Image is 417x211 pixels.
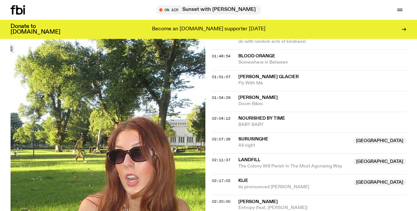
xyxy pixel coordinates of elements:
span: 01:48:54 [212,53,230,59]
span: [GEOGRAPHIC_DATA] [353,179,406,186]
span: Doom Bikini [238,101,407,107]
button: 02:20:00 [212,200,230,203]
span: [GEOGRAPHIC_DATA] [353,137,406,144]
span: [GEOGRAPHIC_DATA] [353,158,406,165]
span: The Colony Will Perish In The Most Agonising Way [238,163,349,169]
span: Blood Orange [238,54,275,58]
span: Landfill [238,158,260,162]
span: 02:11:37 [212,157,230,163]
span: Somewhere in Between [238,59,407,66]
button: 01:51:57 [212,75,230,79]
button: 01:54:29 [212,96,230,100]
button: 02:04:12 [212,117,230,120]
span: 02:04:12 [212,116,230,121]
button: 01:48:54 [212,54,230,58]
span: [PERSON_NAME] [238,95,278,100]
button: 02:11:37 [212,158,230,162]
span: Surusinghe [238,137,268,141]
span: Kije [238,178,248,183]
p: Become an [DOMAIN_NAME] supporter [DATE] [152,26,265,32]
button: 02:07:38 [212,137,230,141]
span: 01:54:29 [212,95,230,100]
span: Nourished By Time [238,116,285,121]
span: its pronounced [PERSON_NAME] [238,184,349,190]
span: 01:51:57 [212,74,230,79]
span: 02:07:38 [212,136,230,142]
span: Entropy (feat. [PERSON_NAME]) [238,205,407,211]
button: On AirSunset with [PERSON_NAME] [156,5,261,15]
h3: Donate to [DOMAIN_NAME] [11,24,60,35]
span: BABY BABY [238,122,407,128]
button: 02:17:02 [212,179,230,183]
span: 02:17:02 [212,178,230,183]
span: All night [238,142,349,149]
span: Fly With Me [238,80,407,86]
span: [PERSON_NAME] [238,199,278,204]
span: 02:20:00 [212,199,230,204]
span: [PERSON_NAME] Glacier [238,75,299,79]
